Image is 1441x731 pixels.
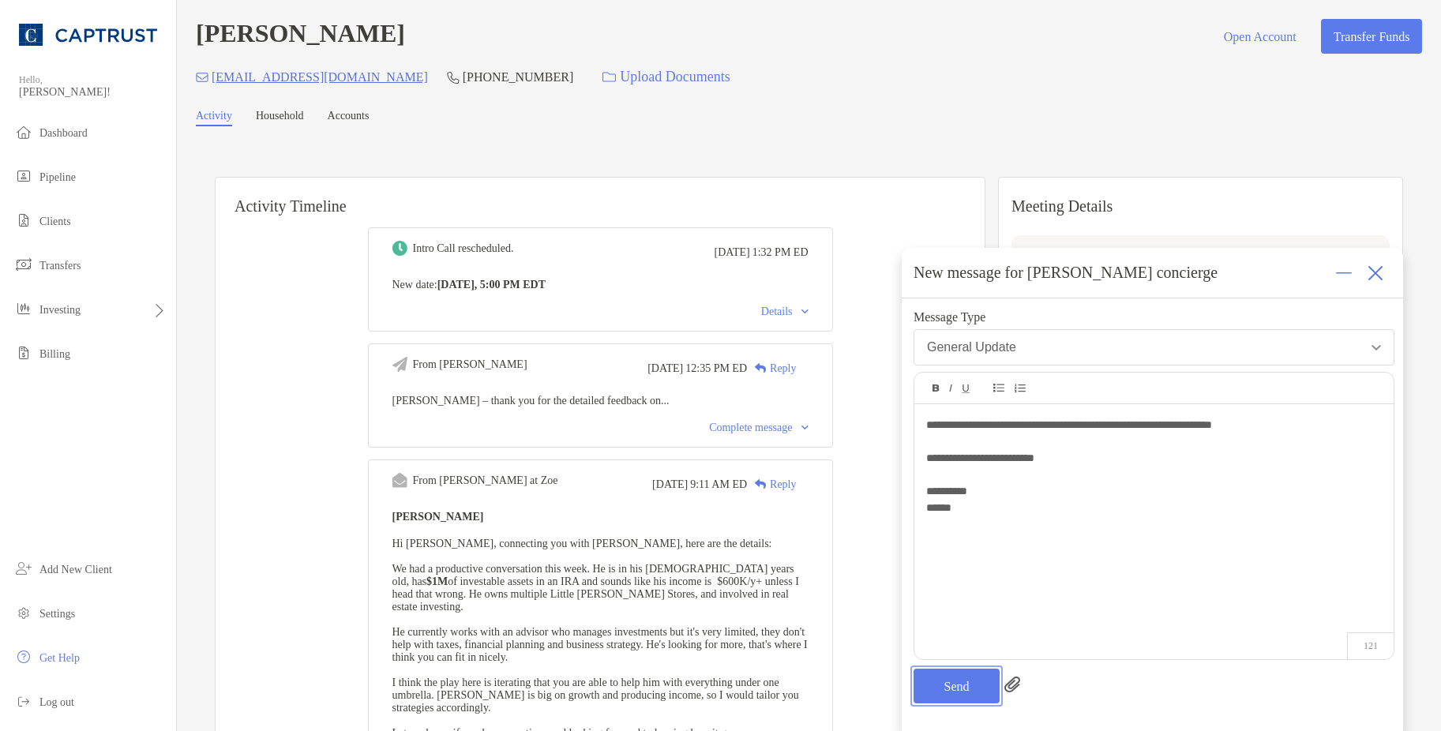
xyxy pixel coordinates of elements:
img: Editor control icon [1014,384,1026,393]
span: [DATE] [652,478,688,491]
span: Billing [39,348,70,360]
h6: Activity Timeline [216,178,985,216]
strong: $1M [426,575,448,587]
span: Add New Client [39,564,112,575]
button: General Update [914,329,1394,365]
p: [EMAIL_ADDRESS][DOMAIN_NAME] [212,67,428,87]
div: From [PERSON_NAME] [413,358,527,371]
img: Editor control icon [933,384,940,392]
button: Open Account [1211,19,1308,54]
img: Event icon [392,241,407,256]
span: 12:35 PM ED [685,362,747,375]
p: New date : [392,275,809,294]
img: investing icon [14,299,33,318]
span: Clients [39,216,71,227]
img: billing icon [14,343,33,362]
span: Log out [39,696,74,708]
a: Accounts [328,110,370,126]
b: [PERSON_NAME] [392,511,484,523]
span: Settings [39,608,75,620]
img: get-help icon [14,647,33,666]
img: button icon [602,72,616,83]
img: logout icon [14,692,33,710]
span: 9:11 AM ED [690,478,747,491]
span: 1:32 PM ED [752,246,809,259]
img: Email Icon [196,73,208,82]
div: General Update [927,340,1016,354]
img: Reply icon [755,479,767,489]
b: [DATE], 5:00 PM EDT [437,279,546,291]
p: [PERSON_NAME] – thank you for the detailed feedback on... [392,391,809,410]
button: Transfer Funds [1321,19,1422,54]
span: Message Type [914,310,1394,324]
div: Complete message [709,422,808,434]
a: Upload Documents [592,60,740,94]
span: Get Help [39,652,80,664]
p: Meeting Details [1011,197,1390,216]
span: [DATE] [647,362,683,375]
a: Household [256,110,304,126]
div: From [PERSON_NAME] at Zoe [413,474,558,487]
img: transfers icon [14,255,33,274]
img: Editor control icon [949,384,952,392]
div: Details [761,306,809,318]
img: paperclip attachments [1004,677,1020,692]
span: Dashboard [39,127,88,139]
p: 121 [1347,632,1394,659]
div: Intro Call rescheduled. [413,242,514,255]
img: Expand or collapse [1336,265,1352,281]
a: Activity [196,110,232,126]
img: Open dropdown arrow [1372,345,1381,351]
img: Event icon [392,357,407,372]
img: dashboard icon [14,122,33,141]
div: New message for [PERSON_NAME] concierge [914,264,1218,282]
button: Send [914,669,1000,703]
img: Chevron icon [801,309,809,314]
img: Reply icon [755,363,767,373]
div: Reply [747,476,796,493]
p: [PHONE_NUMBER] [463,67,573,87]
div: Reply [747,360,796,377]
img: Close [1368,265,1383,281]
img: Chevron icon [801,425,809,430]
img: Phone Icon [447,71,460,84]
img: settings icon [14,603,33,622]
img: Editor control icon [962,384,970,393]
img: Editor control icon [993,384,1004,392]
span: Pipeline [39,171,76,183]
span: [DATE] [715,246,750,259]
h4: [PERSON_NAME] [196,19,405,54]
span: Transfers [39,260,81,272]
span: [PERSON_NAME]! [19,86,167,99]
img: Event icon [392,473,407,488]
img: pipeline icon [14,167,33,186]
span: Investing [39,304,81,316]
img: CAPTRUST Logo [19,6,157,63]
img: clients icon [14,211,33,230]
img: add_new_client icon [14,559,33,578]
